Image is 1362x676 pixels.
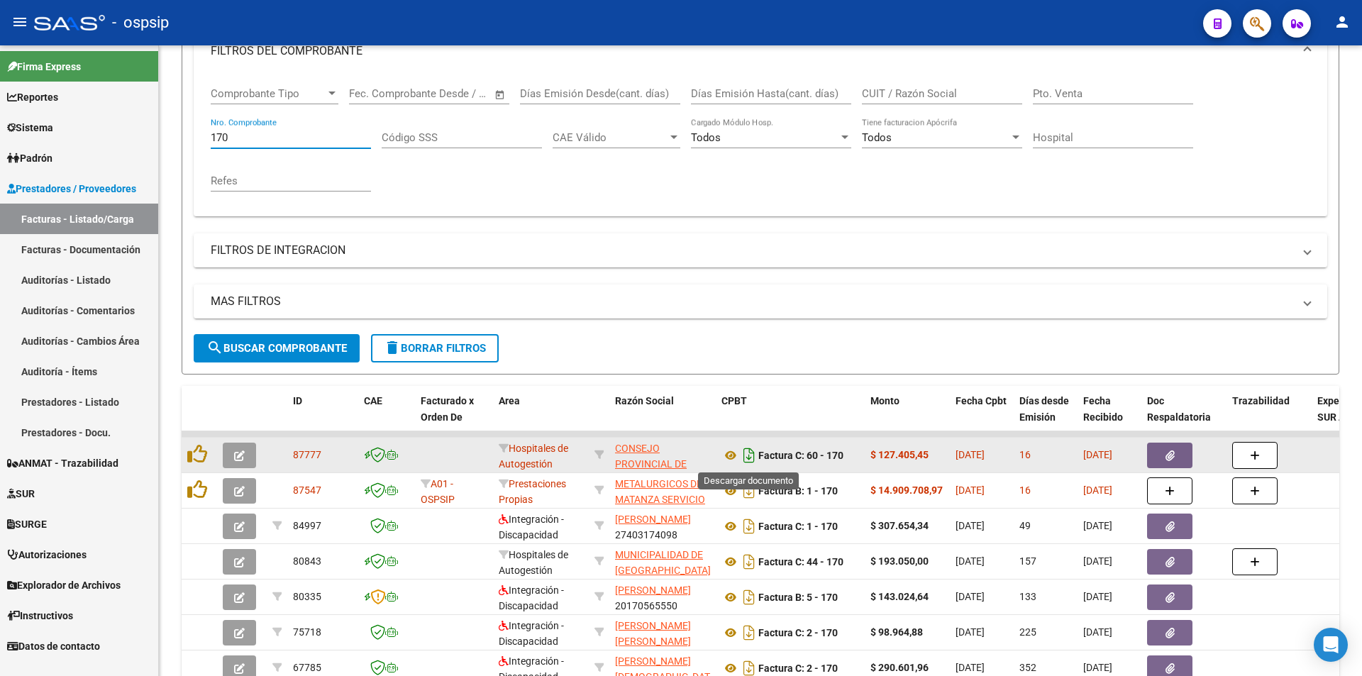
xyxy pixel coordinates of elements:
strong: Factura C: 2 - 170 [758,627,838,638]
span: 16 [1019,449,1031,460]
span: - ospsip [112,7,169,38]
input: Start date [349,87,395,100]
strong: Factura C: 60 - 170 [758,450,843,461]
datatable-header-cell: ID [287,386,358,448]
div: 20170565550 [615,582,710,612]
i: Descargar documento [740,444,758,467]
span: [DATE] [1083,555,1112,567]
strong: $ 290.601,96 [870,662,929,673]
span: Razón Social [615,395,674,406]
div: 30999003156 [615,547,710,577]
mat-expansion-panel-header: FILTROS DE INTEGRACION [194,233,1327,267]
div: 27403174098 [615,511,710,541]
span: Buscar Comprobante [206,342,347,355]
span: CAE Válido [553,131,668,144]
datatable-header-cell: Trazabilidad [1227,386,1312,448]
span: [DATE] [1083,484,1112,496]
span: [PERSON_NAME] [615,584,691,596]
span: 87777 [293,449,321,460]
span: MUNICIPALIDAD DE [GEOGRAPHIC_DATA] [615,549,711,577]
span: Todos [862,131,892,144]
span: Trazabilidad [1232,395,1290,406]
strong: Factura B: 5 - 170 [758,592,838,603]
span: 87547 [293,484,321,496]
span: Area [499,395,520,406]
span: ANMAT - Trazabilidad [7,455,118,471]
datatable-header-cell: Fecha Cpbt [950,386,1014,448]
span: [PERSON_NAME] [615,514,691,525]
span: 84997 [293,520,321,531]
span: [DATE] [1083,449,1112,460]
datatable-header-cell: CPBT [716,386,865,448]
span: [DATE] [956,449,985,460]
strong: $ 127.405,45 [870,449,929,460]
span: CAE [364,395,382,406]
datatable-header-cell: CAE [358,386,415,448]
span: Prestaciones Propias [499,478,566,506]
div: 27188485443 [615,618,710,648]
span: [DATE] [956,520,985,531]
span: Autorizaciones [7,547,87,563]
button: Borrar Filtros [371,334,499,362]
i: Descargar documento [740,480,758,502]
span: ID [293,395,302,406]
div: 30643258737 [615,440,710,470]
strong: $ 14.909.708,97 [870,484,943,496]
span: [DATE] [956,591,985,602]
i: Descargar documento [740,550,758,573]
span: CPBT [721,395,747,406]
span: [DATE] [956,484,985,496]
span: Monto [870,395,899,406]
span: Firma Express [7,59,81,74]
span: Prestadores / Proveedores [7,181,136,196]
div: 30718558286 [615,476,710,506]
datatable-header-cell: Días desde Emisión [1014,386,1078,448]
span: 133 [1019,591,1036,602]
span: METALURGICOS DE MATANZA SERVICIO DE SALUD S.R.L. [615,478,705,522]
mat-icon: delete [384,339,401,356]
span: Integración - Discapacidad [499,514,564,541]
span: Facturado x Orden De [421,395,474,423]
i: Descargar documento [740,621,758,644]
span: Hospitales de Autogestión [499,549,568,577]
span: Integración - Discapacidad [499,620,564,648]
button: Open calendar [492,87,509,103]
span: Doc Respaldatoria [1147,395,1211,423]
span: 49 [1019,520,1031,531]
span: [DATE] [1083,626,1112,638]
strong: $ 143.024,64 [870,591,929,602]
strong: $ 307.654,34 [870,520,929,531]
strong: Factura C: 44 - 170 [758,556,843,567]
div: FILTROS DEL COMPROBANTE [194,74,1327,216]
span: [DATE] [1083,662,1112,673]
span: Datos de contacto [7,638,100,654]
span: Padrón [7,150,52,166]
mat-panel-title: FILTROS DEL COMPROBANTE [211,43,1293,59]
i: Descargar documento [740,515,758,538]
span: CONSEJO PROVINCIAL DE SALUD PUBLICA PCIADE RIO NEGRO [615,443,703,502]
datatable-header-cell: Monto [865,386,950,448]
span: 80335 [293,591,321,602]
mat-expansion-panel-header: FILTROS DEL COMPROBANTE [194,28,1327,74]
span: 80843 [293,555,321,567]
mat-icon: search [206,339,223,356]
span: 67785 [293,662,321,673]
datatable-header-cell: Fecha Recibido [1078,386,1141,448]
span: 16 [1019,484,1031,496]
span: Fecha Recibido [1083,395,1123,423]
span: [DATE] [956,662,985,673]
mat-icon: person [1334,13,1351,31]
span: [DATE] [1083,591,1112,602]
mat-expansion-panel-header: MAS FILTROS [194,284,1327,318]
span: 157 [1019,555,1036,567]
strong: Factura B: 1 - 170 [758,485,838,497]
datatable-header-cell: Facturado x Orden De [415,386,493,448]
span: Todos [691,131,721,144]
span: Comprobante Tipo [211,87,326,100]
span: [PERSON_NAME] [PERSON_NAME] [615,620,691,648]
button: Buscar Comprobante [194,334,360,362]
span: Instructivos [7,608,73,624]
span: Reportes [7,89,58,105]
span: [DATE] [956,555,985,567]
span: Días desde Emisión [1019,395,1069,423]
